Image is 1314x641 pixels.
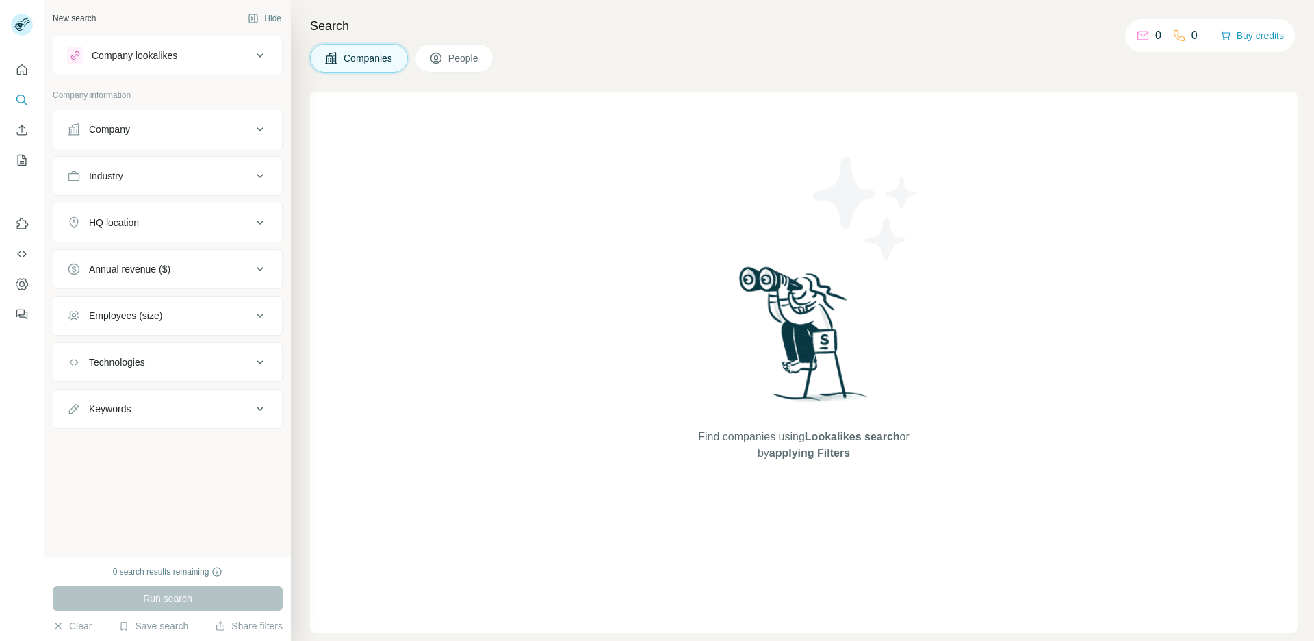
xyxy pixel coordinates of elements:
[53,89,283,101] p: Company information
[448,51,480,65] span: People
[89,169,123,183] div: Industry
[1191,27,1198,44] p: 0
[11,212,33,236] button: Use Surfe on LinkedIn
[1155,27,1161,44] p: 0
[11,272,33,297] button: Dashboard
[694,429,913,462] span: Find companies using or by
[11,242,33,266] button: Use Surfe API
[89,309,162,323] div: Employees (size)
[113,566,223,578] div: 0 search results remaining
[215,619,283,633] button: Share filters
[310,16,1298,36] h4: Search
[89,402,131,416] div: Keywords
[804,147,927,270] img: Surfe Illustration - Stars
[53,160,282,192] button: Industry
[11,88,33,112] button: Search
[89,216,139,229] div: HQ location
[769,447,850,459] span: applying Filters
[53,39,282,72] button: Company lookalikes
[11,302,33,327] button: Feedback
[238,8,291,29] button: Hide
[805,431,900,442] span: Lookalikes search
[53,299,282,332] button: Employees (size)
[344,51,394,65] span: Companies
[89,262,170,276] div: Annual revenue ($)
[53,392,282,425] button: Keywords
[89,355,145,369] div: Technologies
[53,12,96,25] div: New search
[11,148,33,173] button: My lists
[53,253,282,286] button: Annual revenue ($)
[1220,26,1284,45] button: Buy credits
[53,113,282,146] button: Company
[11,58,33,82] button: Quick start
[11,118,33,142] button: Enrich CSV
[92,49,177,62] div: Company lookalikes
[53,619,92,633] button: Clear
[733,263,875,416] img: Surfe Illustration - Woman searching with binoculars
[53,206,282,239] button: HQ location
[118,619,188,633] button: Save search
[89,123,130,136] div: Company
[53,346,282,379] button: Technologies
